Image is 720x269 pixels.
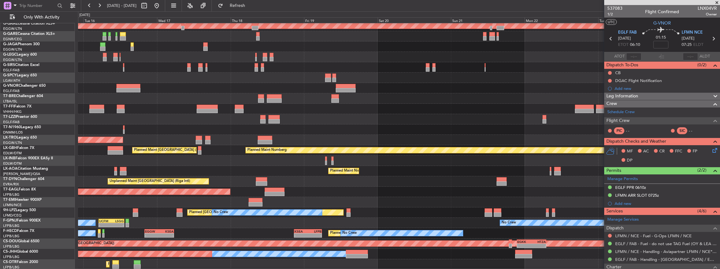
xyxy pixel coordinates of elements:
a: G-SIRSCitation Excel [3,63,39,67]
a: LFMN/NCE [3,203,22,207]
span: MF [627,148,633,155]
a: LFPB/LBG [3,255,20,259]
a: DNMM/LOS [3,130,23,135]
span: G-VNOR [3,84,19,88]
a: EDLW/DTM [3,161,22,166]
span: Leg Information [606,93,638,100]
span: CS-DTR [3,260,17,264]
span: 01:15 [656,35,666,41]
a: G-SPCYLegacy 650 [3,74,37,77]
span: T7-LZZI [3,115,16,119]
a: CS-JHHGlobal 6000 [3,250,38,254]
span: [DATE] [682,36,695,42]
div: EGLF PPR 0610z [615,185,646,190]
span: LX-TRO [3,136,17,140]
div: Mon 22 [525,17,598,23]
button: Only With Activity [7,12,68,22]
div: [DATE] [79,13,90,18]
span: LX-INB [3,156,15,160]
a: T7-BREChallenger 604 [3,94,43,98]
span: CS-DOU [3,239,18,243]
a: T7-EMIHawker 900XP [3,198,42,202]
span: T7-EMI [3,198,15,202]
span: 06:10 [630,42,640,48]
a: EGGW/LTN [3,26,22,31]
a: F-GPNJFalcon 900EX [3,219,41,222]
span: G-SIRS [3,63,15,67]
a: T7-LZZIPraetor 600 [3,115,37,119]
a: LX-GBHFalcon 7X [3,146,34,150]
span: AC [643,148,649,155]
a: LFMN / NCE - Fuel - G-Ops LFMN / NCE [615,233,692,239]
span: LX-GBH [3,146,17,150]
span: Dispatch [606,225,624,232]
div: Add new [615,201,717,206]
a: EDLW/DTM [3,151,22,156]
span: DP [627,157,633,164]
div: EGGW [145,229,159,233]
div: KSEA [295,229,308,233]
span: ELDT [693,42,703,48]
div: - [308,233,321,237]
span: 07:25 [682,42,692,48]
div: Planned Maint Nice ([GEOGRAPHIC_DATA]) [330,166,400,176]
div: No Crew [214,208,228,217]
a: G-LEGCLegacy 600 [3,53,37,57]
a: T7-FFIFalcon 7X [3,105,31,108]
span: G-LEGC [3,53,17,57]
a: Manage Services [607,217,639,223]
a: LTBA/ISL [3,99,17,104]
div: Add new [615,86,717,91]
div: Tue 23 [598,17,672,23]
a: EVRA/RIX [3,182,19,187]
div: EGKK [517,240,532,244]
div: - [159,233,173,237]
a: EGLF / FAB - Handling - [GEOGRAPHIC_DATA] / EGLF / FAB [615,257,717,262]
span: T7-N1960 [3,125,21,129]
a: EGGW/LTN [3,58,22,62]
a: EGLF/FAB [3,120,20,124]
div: - [295,233,308,237]
div: - [532,244,546,248]
div: UCFM [99,219,111,223]
a: Schedule Crew [607,109,635,115]
div: Tue 16 [83,17,157,23]
span: 537083 [607,5,622,12]
span: 1/2 [607,12,622,17]
span: [DATE] - [DATE] [107,3,137,8]
div: No Crew [502,218,516,228]
span: CS-JHH [3,250,17,254]
span: (2/2) [697,167,706,173]
div: Fri 19 [304,17,378,23]
a: EGGW/LTN [3,140,22,145]
a: LX-INBFalcon 900EX EASy II [3,156,53,160]
span: G-GAAL [3,22,18,25]
div: KSEA [159,229,173,233]
span: (4/6) [697,208,706,214]
a: LGAV/ATH [3,78,20,83]
div: Flight Confirmed [645,8,679,15]
div: PIC [614,127,624,134]
a: G-GAALCessna Citation XLS+ [3,22,55,25]
span: T7-DYN [3,177,17,181]
a: EGGW/LTN [3,47,22,52]
a: LFPB/LBG [3,223,20,228]
input: --:-- [626,53,641,60]
div: - [111,223,124,227]
a: G-JAGAPhenom 300 [3,42,40,46]
span: F-GPNJ [3,219,17,222]
a: LX-TROLegacy 650 [3,136,37,140]
div: - - [689,128,703,134]
a: T7-EAGLFalcon 8X [3,188,36,191]
div: DGAC Flight Notification [615,78,662,83]
span: G-VNOR [653,20,671,26]
div: Planned Maint [GEOGRAPHIC_DATA] ([GEOGRAPHIC_DATA]) [134,145,233,155]
a: [PERSON_NAME]/QSA [3,172,40,176]
span: F-HECD [3,229,17,233]
div: Unplanned Maint [GEOGRAPHIC_DATA] (Riga Intl) [110,177,190,186]
a: EGNR/CEG [3,37,22,41]
div: HTZA [532,240,546,244]
button: UTC [606,19,617,25]
button: Refresh [215,1,253,11]
a: EGLF/FAB [3,68,20,73]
